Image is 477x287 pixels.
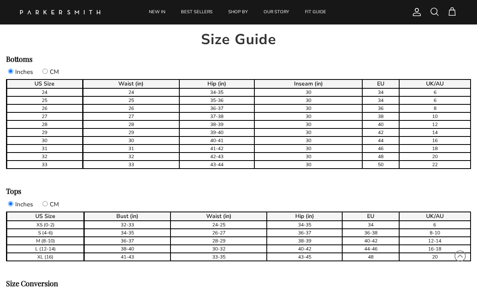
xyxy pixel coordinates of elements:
label: Inches [6,200,33,208]
td: 44-46 [342,245,399,253]
td: S (4-6) [6,229,84,237]
input: CM [43,201,48,206]
td: 30 [6,136,83,145]
td: 8 [399,104,471,112]
td: 36-38 [342,229,399,237]
td: 44 [362,136,399,145]
td: XS (0-2) [6,221,84,229]
td: M (8-10) [6,237,84,245]
td: 30 [254,120,363,128]
td: 42 [362,128,399,136]
td: XL (16) [6,253,84,261]
th: Hip (in) [267,212,342,221]
th: US Size [6,212,84,221]
td: 48 [362,153,399,161]
td: 33 [6,161,83,169]
td: 29 [83,128,179,136]
td: 40 [362,120,399,128]
td: 36 [362,104,399,112]
td: 30 [254,112,363,120]
td: 18 [399,145,471,153]
th: US Size [6,79,83,88]
td: 38 [362,112,399,120]
th: Waist (in) [83,79,179,88]
input: CM [43,69,48,74]
td: 30-32 [171,245,267,253]
td: 34-35 [267,221,342,229]
td: 31 [83,145,179,153]
td: 6 [399,221,471,229]
td: 24-25 [171,221,267,229]
td: 40-42 [342,237,399,245]
td: 28 [6,120,83,128]
td: 28-29 [171,237,267,245]
td: 10 [399,112,471,120]
td: 39-40 [179,128,254,136]
td: 25 [6,96,83,104]
td: 34 [342,221,399,229]
td: 25 [83,96,179,104]
td: 27 [6,112,83,120]
td: 31 [6,145,83,153]
td: 36-37 [84,237,170,245]
a: Account [409,7,422,17]
td: 40-42 [267,245,342,253]
td: 38-40 [84,245,170,253]
label: CM [41,200,59,208]
td: 46 [362,145,399,153]
td: 29 [6,128,83,136]
th: EU [362,79,399,88]
td: 20 [399,153,471,161]
td: 12 [399,120,471,128]
td: 32 [83,153,179,161]
td: 8-10 [399,229,471,237]
td: 30 [254,145,363,153]
input: Inches [8,69,13,74]
th: UK/AU [399,79,471,88]
td: 26 [6,104,83,112]
td: 34 [362,96,399,104]
td: 43-45 [267,253,342,261]
td: 30 [254,128,363,136]
td: 35-36 [179,96,254,104]
td: 41-42 [179,145,254,153]
h3: Tops [6,187,471,196]
th: EU [342,212,399,221]
label: CM [41,68,59,76]
td: 26 [83,104,179,112]
td: 38-39 [267,237,342,245]
td: 32-33 [84,221,170,229]
th: Inseam (in) [254,79,363,88]
label: Inches [6,68,33,76]
td: 27 [83,112,179,120]
td: 42-43 [179,153,254,161]
td: 34-35 [84,229,170,237]
td: 38-39 [179,120,254,128]
td: 40-41 [179,136,254,145]
td: 48 [342,253,399,261]
td: 34-35 [179,88,254,96]
td: 22 [399,161,471,169]
td: 34 [362,88,399,96]
td: 14 [399,128,471,136]
th: Bust (in) [84,212,170,221]
td: 6 [399,96,471,104]
input: Inches [8,201,13,206]
td: 26-27 [171,229,267,237]
td: 28 [83,120,179,128]
svg: Scroll to Top [454,250,466,262]
td: 30 [254,104,363,112]
td: 12-14 [399,237,471,245]
td: 50 [362,161,399,169]
th: Waist (in) [171,212,267,221]
h3: Bottoms [6,55,471,64]
td: 33-35 [171,253,267,261]
td: 24 [83,88,179,96]
td: 30 [254,136,363,145]
td: 33 [83,161,179,169]
img: Parker Smith [20,10,100,14]
td: 36-37 [267,229,342,237]
td: 41-43 [84,253,170,261]
td: 36-37 [179,104,254,112]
